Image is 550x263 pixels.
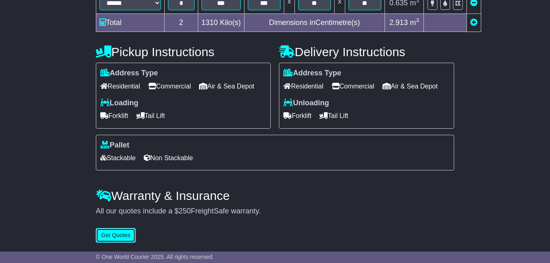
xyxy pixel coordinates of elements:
[279,45,454,59] h4: Delivery Instructions
[144,152,193,164] span: Non Stackable
[199,80,254,93] span: Air & Sea Depot
[470,18,478,27] a: Add new item
[179,207,191,215] span: 250
[96,189,454,202] h4: Warranty & Insurance
[100,80,140,93] span: Residential
[283,69,341,78] label: Address Type
[96,207,454,216] div: All our quotes include a $ FreightSafe warranty.
[136,109,165,122] span: Tail Lift
[201,18,218,27] span: 1310
[198,14,244,32] td: Kilo(s)
[100,99,138,108] label: Loading
[100,152,136,164] span: Stackable
[383,80,438,93] span: Air & Sea Depot
[100,69,158,78] label: Address Type
[410,18,419,27] span: m
[100,141,129,150] label: Pallet
[283,80,323,93] span: Residential
[283,109,311,122] span: Forklift
[96,45,271,59] h4: Pickup Instructions
[416,17,419,23] sup: 3
[332,80,374,93] span: Commercial
[164,14,198,32] td: 2
[148,80,191,93] span: Commercial
[100,109,128,122] span: Forklift
[389,18,408,27] span: 2.913
[283,99,329,108] label: Unloading
[96,228,136,243] button: Get Quotes
[96,254,214,260] span: © One World Courier 2025. All rights reserved.
[96,14,164,32] td: Total
[244,14,385,32] td: Dimensions in Centimetre(s)
[319,109,348,122] span: Tail Lift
